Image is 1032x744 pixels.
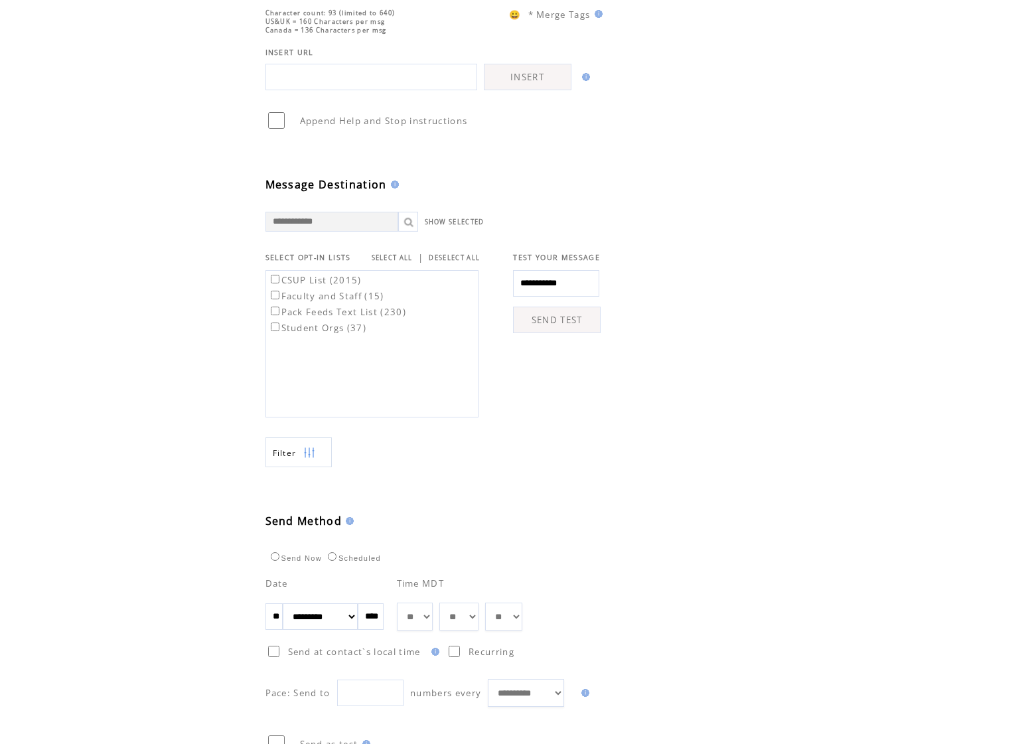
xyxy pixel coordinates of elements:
[265,26,387,35] span: Canada = 136 Characters per msg
[513,307,601,333] a: SEND TEST
[425,218,484,226] a: SHOW SELECTED
[268,322,367,334] label: Student Orgs (37)
[271,275,279,283] input: CSUP List (2015)
[303,438,315,468] img: filters.png
[325,554,381,562] label: Scheduled
[265,577,288,589] span: Date
[342,517,354,525] img: help.gif
[265,253,351,262] span: SELECT OPT-IN LISTS
[271,552,279,561] input: Send Now
[265,177,387,192] span: Message Destination
[528,9,591,21] span: * Merge Tags
[265,9,396,17] span: Character count: 93 (limited to 640)
[577,689,589,697] img: help.gif
[265,687,331,699] span: Pace: Send to
[273,447,297,459] span: Show filters
[271,323,279,331] input: Student Orgs (37)
[265,514,342,528] span: Send Method
[410,687,481,699] span: numbers every
[268,274,362,286] label: CSUP List (2015)
[372,254,413,262] a: SELECT ALL
[427,648,439,656] img: help.gif
[591,10,603,18] img: help.gif
[578,73,590,81] img: help.gif
[484,64,571,90] a: INSERT
[271,307,279,315] input: Pack Feeds Text List (230)
[265,17,386,26] span: US&UK = 160 Characters per msg
[268,306,407,318] label: Pack Feeds Text List (230)
[288,646,421,658] span: Send at contact`s local time
[387,181,399,188] img: help.gif
[509,9,521,21] span: 😀
[265,437,332,467] a: Filter
[418,252,423,263] span: |
[328,552,336,561] input: Scheduled
[271,291,279,299] input: Faculty and Staff (15)
[300,115,468,127] span: Append Help and Stop instructions
[265,48,314,57] span: INSERT URL
[267,554,322,562] label: Send Now
[268,290,384,302] label: Faculty and Staff (15)
[429,254,480,262] a: DESELECT ALL
[397,577,445,589] span: Time MDT
[513,253,600,262] span: TEST YOUR MESSAGE
[469,646,514,658] span: Recurring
